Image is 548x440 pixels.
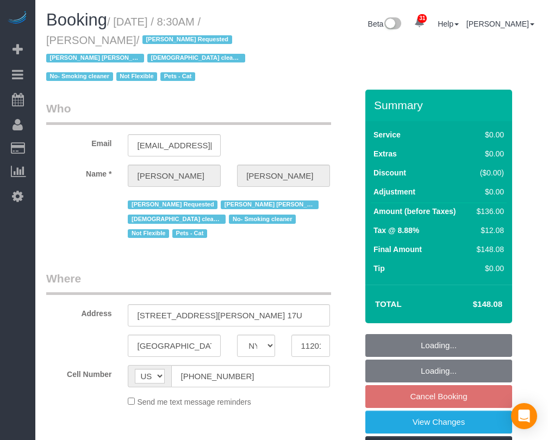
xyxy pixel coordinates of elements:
strong: Total [375,299,402,309]
span: [PERSON_NAME] Requested [128,200,217,209]
input: First Name [128,165,221,187]
span: / [46,34,248,83]
div: $0.00 [472,148,504,159]
span: [DEMOGRAPHIC_DATA] cleaner only [128,215,226,223]
span: Send me text message reminders [137,398,251,406]
input: Email [128,134,221,156]
label: Final Amount [373,244,422,255]
span: Not Flexible [116,72,158,81]
span: [PERSON_NAME] Requested [142,35,232,44]
div: ($0.00) [472,167,504,178]
span: 31 [418,14,427,23]
div: $0.00 [472,129,504,140]
img: New interface [383,17,401,32]
span: Pets - Cat [160,72,195,81]
label: Cell Number [38,365,120,380]
h4: $148.08 [440,300,502,309]
div: $0.00 [472,186,504,197]
label: Amount (before Taxes) [373,206,456,217]
a: Beta [368,20,402,28]
label: Email [38,134,120,149]
span: No- Smoking cleaner [46,72,113,81]
img: Automaid Logo [7,11,28,26]
a: Help [438,20,459,28]
span: No- Smoking cleaner [229,215,296,223]
span: [PERSON_NAME] [PERSON_NAME] - Requested [221,200,319,209]
legend: Who [46,100,331,125]
span: Pets - Cat [172,229,207,238]
a: View Changes [365,411,512,433]
legend: Where [46,271,331,295]
input: Zip Code [291,335,329,357]
div: $12.08 [472,225,504,236]
span: Booking [46,10,107,29]
a: [PERSON_NAME] [466,20,534,28]
input: Cell Number [171,365,329,387]
span: Not Flexible [128,229,169,238]
label: Name * [38,165,120,179]
label: Address [38,304,120,319]
span: [PERSON_NAME] [PERSON_NAME] - Requested [46,54,144,62]
a: 31 [409,11,430,35]
div: $136.00 [472,206,504,217]
input: Last Name [237,165,330,187]
label: Adjustment [373,186,415,197]
span: [DEMOGRAPHIC_DATA] cleaner only [147,54,245,62]
input: City [128,335,221,357]
label: Service [373,129,401,140]
div: $0.00 [472,263,504,274]
label: Discount [373,167,406,178]
h3: Summary [374,99,507,111]
label: Tax @ 8.88% [373,225,419,236]
small: / [DATE] / 8:30AM / [PERSON_NAME] [46,16,248,83]
label: Tip [373,263,385,274]
div: Open Intercom Messenger [511,403,537,429]
label: Extras [373,148,397,159]
div: $148.08 [472,244,504,255]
